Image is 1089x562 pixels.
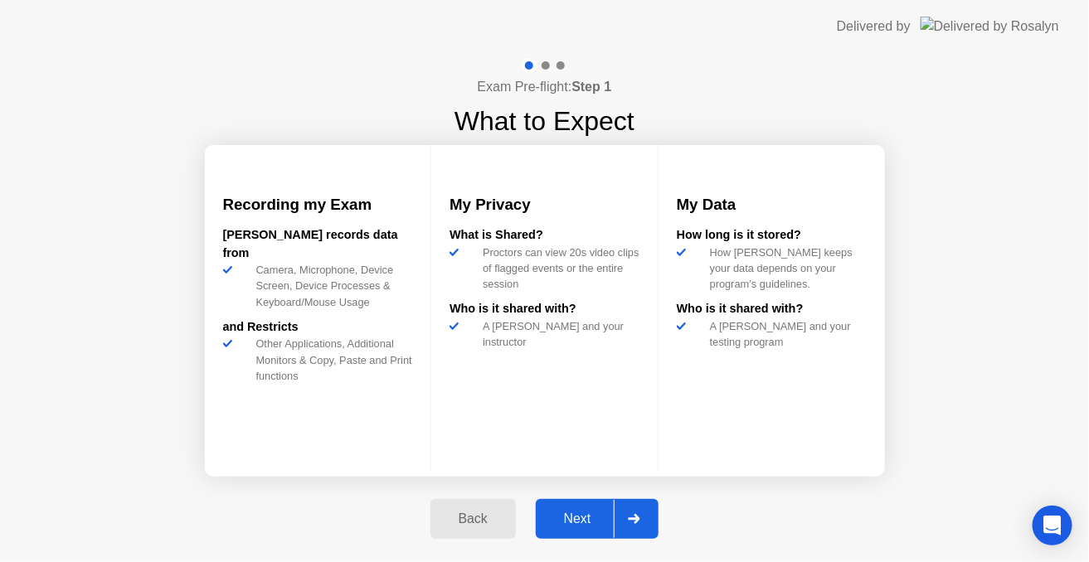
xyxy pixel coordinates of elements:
[476,318,639,350] div: A [PERSON_NAME] and your instructor
[703,318,867,350] div: A [PERSON_NAME] and your testing program
[541,511,615,526] div: Next
[677,226,867,245] div: How long is it stored?
[455,101,634,141] h1: What to Expect
[430,499,516,539] button: Back
[223,318,413,337] div: and Restricts
[478,77,612,97] h4: Exam Pre-flight:
[677,193,867,216] h3: My Data
[223,193,413,216] h3: Recording my Exam
[1033,506,1072,545] div: Open Intercom Messenger
[250,336,413,384] div: Other Applications, Additional Monitors & Copy, Paste and Print functions
[250,262,413,310] div: Camera, Microphone, Device Screen, Device Processes & Keyboard/Mouse Usage
[536,499,659,539] button: Next
[223,226,413,262] div: [PERSON_NAME] records data from
[677,300,867,318] div: Who is it shared with?
[921,17,1059,36] img: Delivered by Rosalyn
[476,245,639,293] div: Proctors can view 20s video clips of flagged events or the entire session
[450,226,639,245] div: What is Shared?
[571,80,611,94] b: Step 1
[450,300,639,318] div: Who is it shared with?
[703,245,867,293] div: How [PERSON_NAME] keeps your data depends on your program’s guidelines.
[435,511,511,526] div: Back
[450,193,639,216] h3: My Privacy
[837,17,911,36] div: Delivered by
